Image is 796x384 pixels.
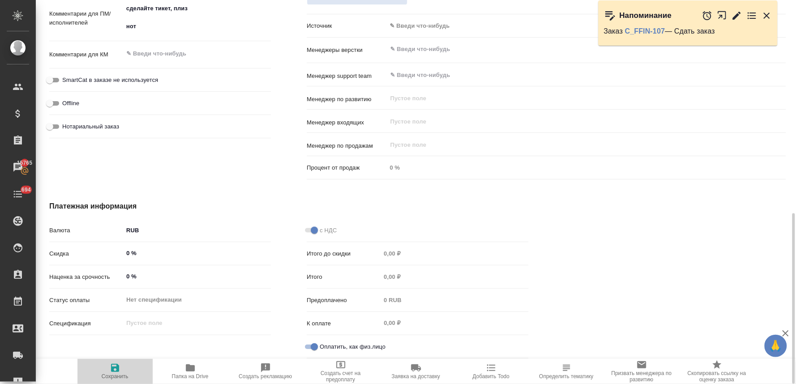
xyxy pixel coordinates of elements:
[12,158,38,167] span: 15765
[381,317,529,330] input: Пустое поле
[604,27,772,36] p: Заказ — Сдать заказ
[387,18,786,34] div: ✎ Введи что-нибудь
[123,270,271,283] input: ✎ Введи что-нибудь
[685,370,749,383] span: Скопировать ссылку на оценку заказа
[702,10,713,21] button: Отложить
[228,359,303,384] button: Создать рекламацию
[307,273,381,282] p: Итого
[379,359,454,384] button: Заявка на доставку
[307,249,381,258] p: Итого до скидки
[307,95,387,104] p: Менеджер по развитию
[77,359,153,384] button: Сохранить
[610,370,674,383] span: Призвать менеджера по развитию
[320,342,386,351] span: Оплатить, как физ.лицо
[62,122,119,131] span: Нотариальный заказ
[303,359,379,384] button: Создать счет на предоплату
[49,249,123,258] p: Скидка
[604,359,680,384] button: Призвать менеджера по развитию
[309,370,373,383] span: Создать счет на предоплату
[123,247,271,260] input: ✎ Введи что-нибудь
[62,76,158,85] span: SmartCat в заказе не используется
[123,293,271,308] div: Нет спецификации
[392,373,440,380] span: Заявка на доставку
[307,72,387,81] p: Менеджер support team
[153,359,228,384] button: Папка на Drive
[16,185,36,194] span: 694
[381,294,529,307] input: Пустое поле
[389,116,765,127] input: Пустое поле
[49,226,123,235] p: Валюта
[172,373,209,380] span: Папка на Drive
[307,118,387,127] p: Менеджер входящих
[239,373,292,380] span: Создать рекламацию
[389,93,765,103] input: Пустое поле
[473,373,509,380] span: Добавить Todo
[49,9,123,27] p: Комментарии для ПМ/исполнителей
[747,10,757,21] button: Перейти в todo
[49,50,123,59] p: Комментарии для КМ
[717,6,727,25] button: Открыть в новой вкладке
[762,10,772,21] button: Закрыть
[389,44,753,55] input: ✎ Введи что-нибудь
[529,359,604,384] button: Определить тематику
[389,139,765,150] input: Пустое поле
[2,183,34,205] a: 694
[381,247,529,260] input: Пустое поле
[49,319,123,328] p: Спецификация
[454,359,529,384] button: Добавить Todo
[307,319,381,328] p: К оплате
[62,99,79,108] span: Offline
[123,317,271,330] input: Пустое поле
[49,201,529,212] h4: Платежная информация
[123,223,271,238] div: RUB
[307,296,381,305] p: Предоплачено
[102,373,129,380] span: Сохранить
[49,296,123,305] p: Статус оплаты
[307,141,387,150] p: Менеджер по продажам
[680,359,755,384] button: Скопировать ссылку на оценку заказа
[49,273,123,282] p: Наценка за срочность
[390,21,775,30] div: ✎ Введи что-нибудь
[765,335,787,357] button: 🙏
[389,69,753,80] input: ✎ Введи что-нибудь
[781,74,783,76] button: Open
[768,337,783,355] span: 🙏
[307,21,387,30] p: Источник
[387,161,786,174] input: Пустое поле
[2,156,34,179] a: 15765
[620,11,672,20] p: Напоминание
[381,270,529,283] input: Пустое поле
[625,27,665,35] a: C_FFIN-107
[307,163,387,172] p: Процент от продаж
[731,10,742,21] button: Редактировать
[539,373,594,380] span: Определить тематику
[307,46,387,55] p: Менеджеры верстки
[320,226,337,235] span: с НДС
[123,1,271,34] textarea: сделайте тикет, плиз нот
